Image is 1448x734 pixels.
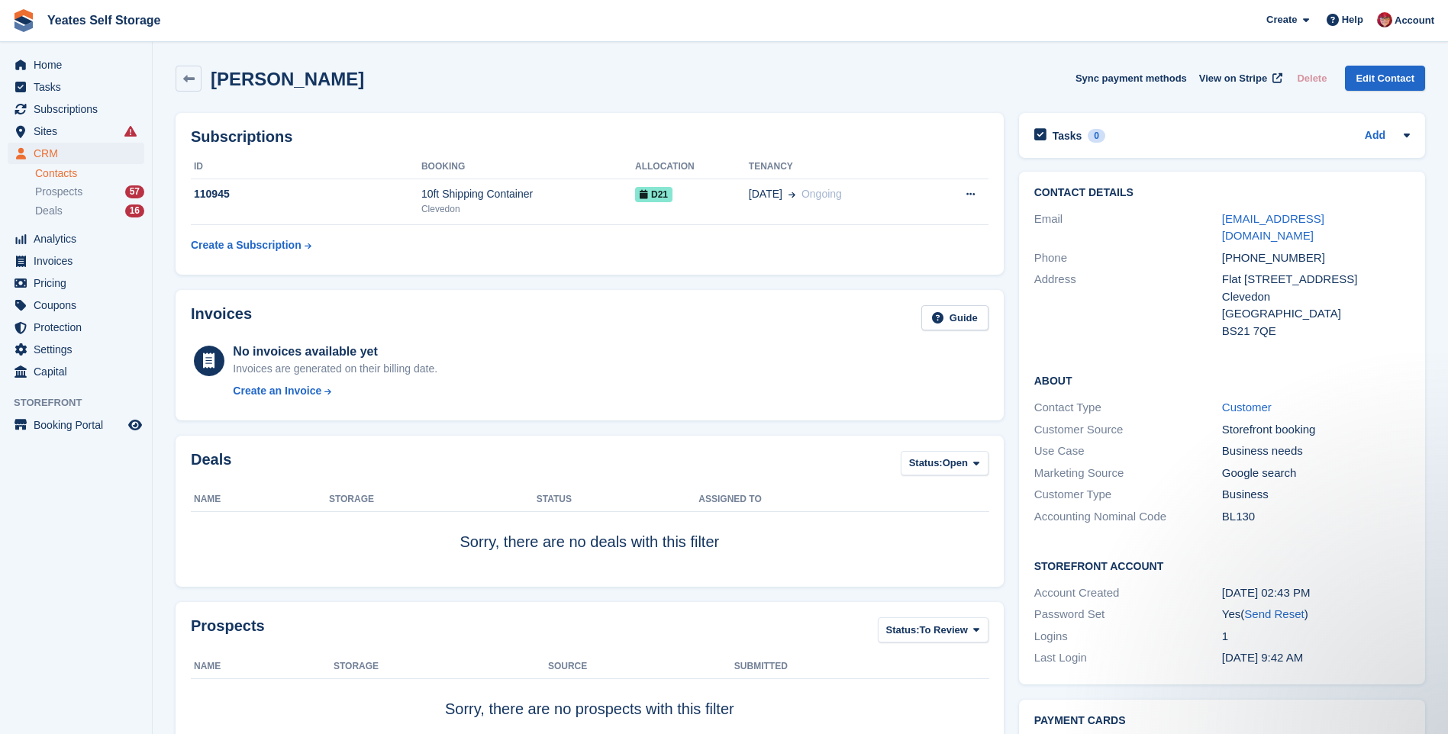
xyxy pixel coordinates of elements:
a: Add [1365,127,1385,145]
span: Invoices [34,250,125,272]
span: Status: [909,456,943,471]
span: D21 [635,187,672,202]
div: Address [1034,271,1222,340]
a: menu [8,54,144,76]
span: Sorry, there are no deals with this filter [460,533,719,550]
div: Invoices are generated on their billing date. [233,361,437,377]
div: Marketing Source [1034,465,1222,482]
th: Tenancy [749,155,927,179]
div: Email [1034,211,1222,245]
div: Flat [STREET_ADDRESS] [1222,271,1410,288]
div: Google search [1222,465,1410,482]
button: Sync payment methods [1076,66,1187,91]
span: View on Stripe [1199,71,1267,86]
span: Protection [34,317,125,338]
div: Account Created [1034,584,1222,602]
a: menu [8,250,144,272]
img: Wendie Tanner [1377,12,1392,27]
a: menu [8,121,144,142]
a: Contacts [35,166,144,181]
a: Create a Subscription [191,231,311,259]
h2: Invoices [191,305,252,330]
div: 57 [125,185,144,198]
a: menu [8,76,144,98]
a: Prospects 57 [35,184,144,200]
div: Last Login [1034,649,1222,667]
span: Open [943,456,968,471]
th: Source [548,655,734,679]
div: 16 [125,204,144,217]
th: Name [191,488,329,512]
a: menu [8,228,144,249]
div: 1 [1222,628,1410,645]
th: Booking [421,155,635,179]
div: Logins [1034,628,1222,645]
span: Ongoing [801,188,842,200]
div: 0 [1088,129,1105,143]
h2: [PERSON_NAME] [211,69,364,89]
span: Booking Portal [34,414,125,436]
th: Storage [334,655,548,679]
a: Customer [1222,401,1272,414]
a: Create an Invoice [233,383,437,399]
div: Password Set [1034,606,1222,623]
div: Create a Subscription [191,237,302,253]
div: BL130 [1222,508,1410,526]
span: Coupons [34,295,125,316]
div: Storefront booking [1222,421,1410,439]
th: Allocation [635,155,749,179]
h2: Payment cards [1034,715,1410,727]
a: Guide [921,305,988,330]
img: stora-icon-8386f47178a22dfd0bd8f6a31ec36ba5ce8667c1dd55bd0f319d3a0aa187defe.svg [12,9,35,32]
time: 2025-09-29 08:42:48 UTC [1222,651,1303,664]
span: Prospects [35,185,82,199]
i: Smart entry sync failures have occurred [124,125,137,137]
div: Accounting Nominal Code [1034,508,1222,526]
span: Analytics [34,228,125,249]
a: menu [8,317,144,338]
span: ( ) [1240,607,1308,620]
a: menu [8,361,144,382]
div: Create an Invoice [233,383,321,399]
button: Status: Open [901,451,988,476]
div: 110945 [191,186,421,202]
div: 10ft Shipping Container [421,186,635,202]
h2: Storefront Account [1034,558,1410,573]
div: BS21 7QE [1222,323,1410,340]
a: menu [8,143,144,164]
span: [DATE] [749,186,782,202]
a: Preview store [126,416,144,434]
span: Create [1266,12,1297,27]
span: Account [1395,13,1434,28]
th: Status [537,488,699,512]
a: View on Stripe [1193,66,1285,91]
th: Name [191,655,334,679]
div: Business [1222,486,1410,504]
a: menu [8,414,144,436]
div: Yes [1222,606,1410,623]
h2: Deals [191,451,231,479]
a: [EMAIL_ADDRESS][DOMAIN_NAME] [1222,212,1324,243]
span: Storefront [14,395,152,410]
div: Customer Type [1034,486,1222,504]
span: Subscriptions [34,98,125,120]
a: Edit Contact [1345,66,1425,91]
span: To Review [920,623,968,638]
span: Status: [886,623,920,638]
h2: Tasks [1053,129,1082,143]
a: Yeates Self Storage [41,8,167,33]
div: Use Case [1034,443,1222,460]
span: Sorry, there are no prospects with this filter [445,700,734,717]
span: Tasks [34,76,125,98]
a: menu [8,295,144,316]
a: menu [8,272,144,294]
th: Submitted [734,655,988,679]
span: Deals [35,204,63,218]
th: Assigned to [698,488,988,512]
h2: Subscriptions [191,128,988,146]
div: [PHONE_NUMBER] [1222,249,1410,267]
a: menu [8,98,144,120]
div: Customer Source [1034,421,1222,439]
span: Capital [34,361,125,382]
div: Contact Type [1034,399,1222,417]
